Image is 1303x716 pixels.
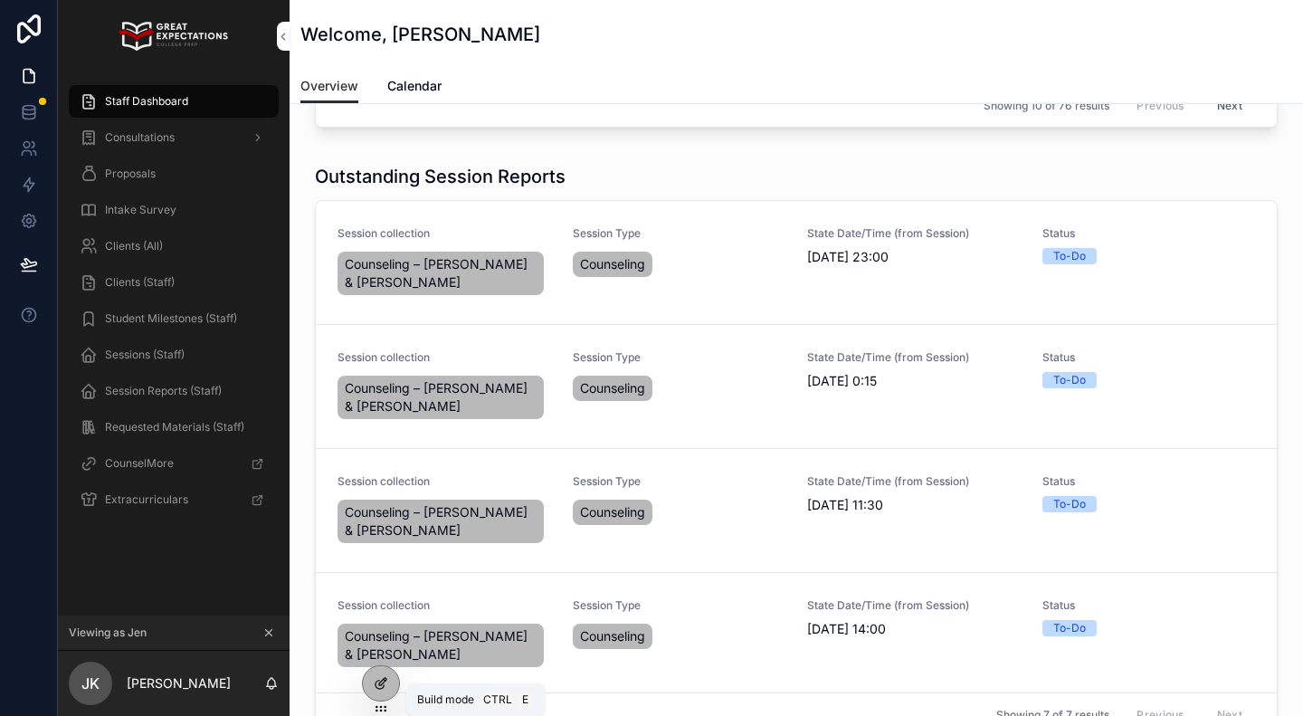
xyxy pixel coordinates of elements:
span: Clients (Staff) [105,275,175,290]
p: [PERSON_NAME] [127,674,231,692]
span: [DATE] 23:00 [807,248,1021,266]
button: Next [1204,91,1255,119]
a: Calendar [387,70,442,106]
span: Clients (All) [105,239,163,253]
span: Status [1042,598,1256,613]
span: Counseling [580,503,645,521]
span: Session collection [338,598,551,613]
span: Counseling – [PERSON_NAME] & [PERSON_NAME] [345,255,537,291]
span: E [518,692,532,707]
span: Requested Materials (Staff) [105,420,244,434]
span: Proposals [105,167,156,181]
a: Session Reports (Staff) [69,375,279,407]
span: Build mode [417,692,474,707]
span: Session Reports (Staff) [105,384,222,398]
span: Showing 10 of 76 results [984,99,1109,113]
span: Session collection [338,350,551,365]
span: Session Type [573,474,786,489]
div: To-Do [1053,248,1086,264]
img: App logo [119,22,227,51]
span: Session Type [573,350,786,365]
h1: Welcome, [PERSON_NAME] [300,22,540,47]
span: State Date/Time (from Session) [807,350,1021,365]
span: CounselMore [105,456,174,471]
span: Sessions (Staff) [105,348,185,362]
span: Viewing as Jen [69,625,147,640]
span: Status [1042,474,1256,489]
span: [DATE] 14:00 [807,620,1021,638]
a: CounselMore [69,447,279,480]
span: Staff Dashboard [105,94,188,109]
span: Session collection [338,474,551,489]
span: State Date/Time (from Session) [807,226,1021,241]
span: Calendar [387,77,442,95]
div: To-Do [1053,496,1086,512]
span: Counseling – [PERSON_NAME] & [PERSON_NAME] [345,379,537,415]
span: Ctrl [481,691,514,709]
span: Status [1042,226,1256,241]
a: Clients (All) [69,230,279,263]
span: Overview [300,77,358,95]
a: Requested Materials (Staff) [69,411,279,444]
a: Intake Survey [69,194,279,226]
span: Session Type [573,226,786,241]
a: Student Milestones (Staff) [69,302,279,335]
h1: Outstanding Session Reports [315,164,566,189]
a: Staff Dashboard [69,85,279,118]
a: Proposals [69,158,279,190]
span: [DATE] 11:30 [807,496,1021,514]
a: Clients (Staff) [69,266,279,299]
span: Counseling – [PERSON_NAME] & [PERSON_NAME] [345,503,537,539]
div: To-Do [1053,372,1086,388]
a: Extracurriculars [69,483,279,516]
span: Counseling [580,627,645,645]
span: Student Milestones (Staff) [105,311,237,326]
span: Session Type [573,598,786,613]
a: Overview [300,70,358,104]
span: Consultations [105,130,175,145]
span: State Date/Time (from Session) [807,474,1021,489]
span: Status [1042,350,1256,365]
div: To-Do [1053,620,1086,636]
div: scrollable content [58,72,290,539]
span: Intake Survey [105,203,176,217]
span: Counseling – [PERSON_NAME] & [PERSON_NAME] [345,627,537,663]
a: Sessions (Staff) [69,339,279,371]
span: Extracurriculars [105,492,188,507]
span: Counseling [580,379,645,397]
span: JK [81,673,100,694]
span: Session collection [338,226,551,241]
span: Counseling [580,255,645,273]
span: [DATE] 0:15 [807,372,1021,390]
span: State Date/Time (from Session) [807,598,1021,613]
a: Consultations [69,121,279,154]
